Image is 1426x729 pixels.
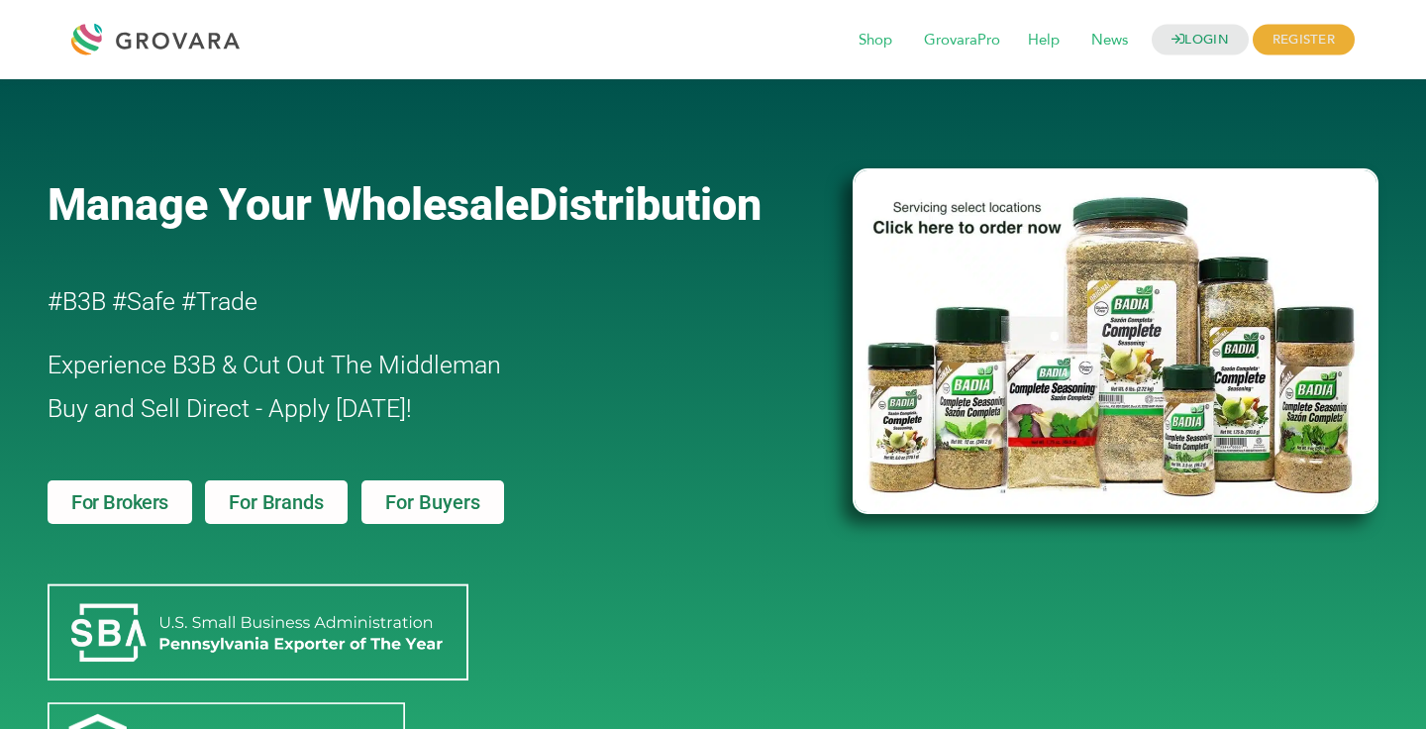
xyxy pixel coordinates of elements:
a: Help [1014,30,1073,52]
a: For Brands [205,480,347,524]
a: Shop [845,30,906,52]
span: Help [1014,22,1073,59]
a: Manage Your WholesaleDistribution [48,178,820,231]
a: For Buyers [361,480,504,524]
a: LOGIN [1152,25,1249,55]
span: Distribution [529,178,762,231]
span: Buy and Sell Direct - Apply [DATE]! [48,394,412,423]
span: Manage Your Wholesale [48,178,529,231]
span: For Brands [229,492,323,512]
span: GrovaraPro [910,22,1014,59]
a: News [1077,30,1142,52]
h2: #B3B #Safe #Trade [48,280,739,324]
span: News [1077,22,1142,59]
a: For Brokers [48,480,192,524]
span: For Brokers [71,492,168,512]
span: Experience B3B & Cut Out The Middleman [48,351,501,379]
span: REGISTER [1253,25,1355,55]
span: Shop [845,22,906,59]
a: GrovaraPro [910,30,1014,52]
span: For Buyers [385,492,480,512]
